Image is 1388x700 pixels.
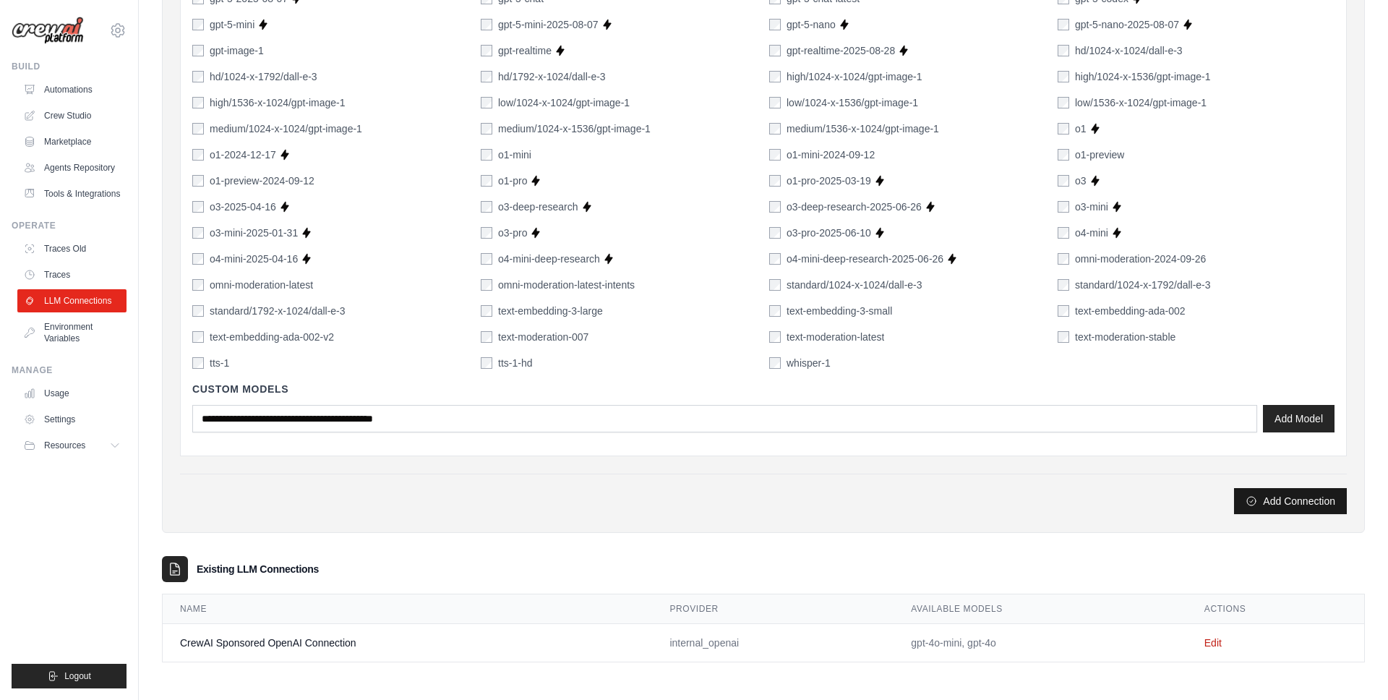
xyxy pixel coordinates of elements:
[481,279,492,291] input: omni-moderation-latest-intents
[1075,69,1211,84] label: high/1024-x-1536/gpt-image-1
[210,304,346,318] label: standard/1792-x-1024/dall-e-3
[12,220,127,231] div: Operate
[481,357,492,369] input: tts-1-hd
[1058,175,1069,187] input: o3
[769,175,781,187] input: o1-pro-2025-03-19
[787,148,875,162] label: o1-mini-2024-09-12
[481,123,492,135] input: medium/1024-x-1536/gpt-image-1
[787,17,836,32] label: gpt-5-nano
[210,69,317,84] label: hd/1024-x-1792/dall-e-3
[1058,45,1069,56] input: hd/1024-x-1024/dall-e-3
[17,434,127,457] button: Resources
[787,43,895,58] label: gpt-realtime-2025-08-28
[1075,174,1087,188] label: o3
[1075,43,1183,58] label: hd/1024-x-1024/dall-e-3
[17,315,127,350] a: Environment Variables
[210,226,298,240] label: o3-mini-2025-01-31
[210,148,276,162] label: o1-2024-12-17
[787,121,939,136] label: medium/1536-x-1024/gpt-image-1
[498,121,651,136] label: medium/1024-x-1536/gpt-image-1
[192,227,204,239] input: o3-mini-2025-01-31
[769,305,781,317] input: text-embedding-3-small
[769,97,781,108] input: low/1024-x-1536/gpt-image-1
[44,440,85,451] span: Resources
[210,200,276,214] label: o3-2025-04-16
[1075,252,1206,266] label: omni-moderation-2024-09-26
[481,149,492,161] input: o1-mini
[787,252,943,266] label: o4-mini-deep-research-2025-06-26
[498,17,599,32] label: gpt-5-mini-2025-08-07
[769,149,781,161] input: o1-mini-2024-09-12
[481,305,492,317] input: text-embedding-3-large
[1058,123,1069,135] input: o1
[787,200,922,214] label: o3-deep-research-2025-06-26
[163,594,652,624] th: Name
[17,130,127,153] a: Marketplace
[787,278,922,292] label: standard/1024-x-1024/dall-e-3
[1058,201,1069,213] input: o3-mini
[64,670,91,682] span: Logout
[163,624,652,662] td: CrewAI Sponsored OpenAI Connection
[481,331,492,343] input: text-moderation-007
[769,357,781,369] input: whisper-1
[894,594,1186,624] th: Available Models
[787,304,892,318] label: text-embedding-3-small
[12,61,127,72] div: Build
[1058,71,1069,82] input: high/1024-x-1536/gpt-image-1
[192,253,204,265] input: o4-mini-2025-04-16
[17,156,127,179] a: Agents Repository
[210,121,362,136] label: medium/1024-x-1024/gpt-image-1
[17,182,127,205] a: Tools & Integrations
[1058,279,1069,291] input: standard/1024-x-1792/dall-e-3
[1058,97,1069,108] input: low/1536-x-1024/gpt-image-1
[498,226,527,240] label: o3-pro
[192,175,204,187] input: o1-preview-2024-09-12
[787,356,831,370] label: whisper-1
[787,95,918,110] label: low/1024-x-1536/gpt-image-1
[498,200,578,214] label: o3-deep-research
[769,201,781,213] input: o3-deep-research-2025-06-26
[210,330,334,344] label: text-embedding-ada-002-v2
[192,331,204,343] input: text-embedding-ada-002-v2
[481,227,492,239] input: o3-pro
[498,304,603,318] label: text-embedding-3-large
[12,664,127,688] button: Logout
[192,279,204,291] input: omni-moderation-latest
[481,201,492,213] input: o3-deep-research
[769,45,781,56] input: gpt-realtime-2025-08-28
[498,278,635,292] label: omni-moderation-latest-intents
[1187,594,1364,624] th: Actions
[17,104,127,127] a: Crew Studio
[197,562,319,576] h3: Existing LLM Connections
[481,45,492,56] input: gpt-realtime
[1058,227,1069,239] input: o4-mini
[769,227,781,239] input: o3-pro-2025-06-10
[498,330,588,344] label: text-moderation-007
[1075,304,1186,318] label: text-embedding-ada-002
[192,45,204,56] input: gpt-image-1
[1058,149,1069,161] input: o1-preview
[1075,17,1179,32] label: gpt-5-nano-2025-08-07
[192,19,204,30] input: gpt-5-mini
[481,71,492,82] input: hd/1792-x-1024/dall-e-3
[769,331,781,343] input: text-moderation-latest
[481,175,492,187] input: o1-pro
[769,19,781,30] input: gpt-5-nano
[192,305,204,317] input: standard/1792-x-1024/dall-e-3
[1075,95,1207,110] label: low/1536-x-1024/gpt-image-1
[192,123,204,135] input: medium/1024-x-1024/gpt-image-1
[498,69,606,84] label: hd/1792-x-1024/dall-e-3
[787,69,922,84] label: high/1024-x-1024/gpt-image-1
[1234,488,1347,514] button: Add Connection
[17,78,127,101] a: Automations
[1075,278,1211,292] label: standard/1024-x-1792/dall-e-3
[498,174,527,188] label: o1-pro
[17,237,127,260] a: Traces Old
[652,594,894,624] th: Provider
[210,43,264,58] label: gpt-image-1
[1075,148,1124,162] label: o1-preview
[498,356,532,370] label: tts-1-hd
[192,149,204,161] input: o1-2024-12-17
[1058,253,1069,265] input: omni-moderation-2024-09-26
[1263,405,1335,432] button: Add Model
